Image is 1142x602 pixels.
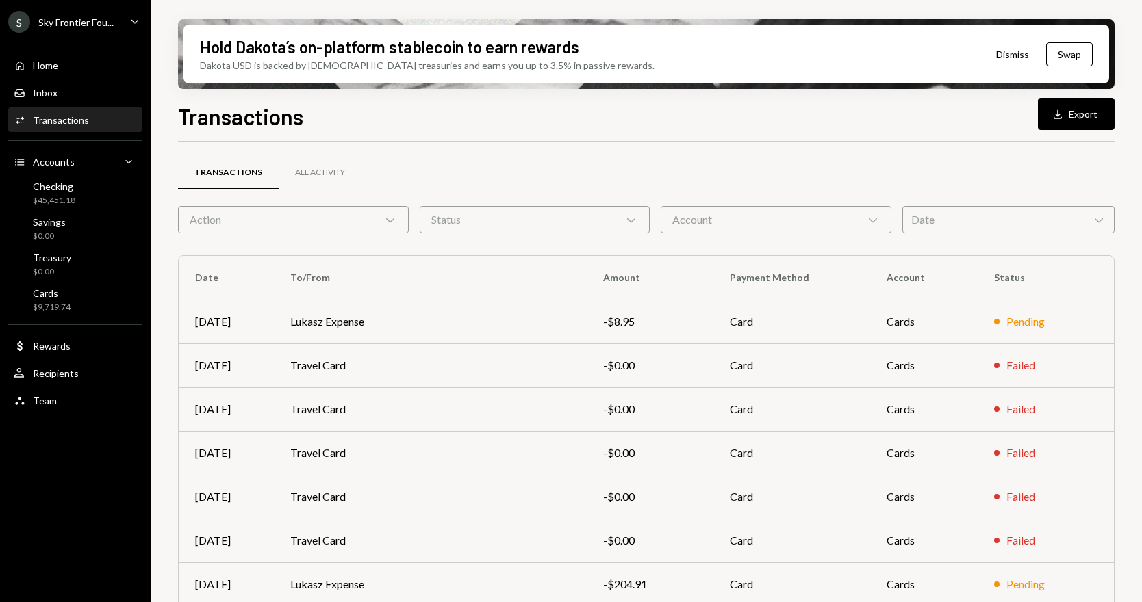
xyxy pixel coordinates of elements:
a: Checking$45,451.18 [8,176,142,209]
div: Transactions [33,114,89,126]
a: All Activity [279,155,361,190]
td: Cards [870,519,978,562]
div: $9,719.74 [33,302,71,313]
a: Treasury$0.00 [8,248,142,280]
h1: Transactions [178,103,303,130]
div: [DATE] [195,401,257,417]
div: Failed [1006,532,1035,549]
div: -$204.91 [603,576,697,592]
th: Amount [587,256,713,300]
div: Failed [1006,488,1035,505]
td: Cards [870,431,978,475]
a: Team [8,388,142,413]
div: $0.00 [33,266,71,278]
div: Failed [1006,445,1035,461]
div: $45,451.18 [33,195,75,207]
div: $0.00 [33,231,66,242]
div: [DATE] [195,313,257,330]
td: Card [713,343,870,387]
div: -$0.00 [603,357,697,374]
div: Rewards [33,340,71,352]
div: [DATE] [195,576,257,592]
div: Savings [33,216,66,228]
div: Failed [1006,401,1035,417]
div: [DATE] [195,488,257,505]
div: Failed [1006,357,1035,374]
div: Date [902,206,1115,233]
td: Card [713,300,870,343]
div: [DATE] [195,445,257,461]
div: Sky Frontier Fou... [38,16,114,28]
td: Cards [870,475,978,519]
div: Checking [33,181,75,192]
a: Recipients [8,361,142,385]
a: Home [8,53,142,77]
div: Hold Dakota’s on-platform stablecoin to earn rewards [200,36,579,58]
div: [DATE] [195,357,257,374]
div: -$0.00 [603,532,697,549]
div: Dakota USD is backed by [DEMOGRAPHIC_DATA] treasuries and earns you up to 3.5% in passive rewards. [200,58,655,73]
div: -$0.00 [603,401,697,417]
td: Cards [870,387,978,431]
button: Dismiss [979,38,1046,70]
div: -$0.00 [603,445,697,461]
div: Action [178,206,409,233]
div: -$0.00 [603,488,697,505]
a: Savings$0.00 [8,212,142,245]
div: Pending [1006,576,1045,592]
div: Inbox [33,87,58,99]
th: Payment Method [713,256,870,300]
div: [DATE] [195,532,257,549]
td: Cards [870,300,978,343]
td: Travel Card [274,343,587,387]
div: All Activity [295,167,345,179]
div: Account [661,206,891,233]
div: Status [420,206,650,233]
td: Travel Card [274,431,587,475]
td: Card [713,475,870,519]
div: Treasury [33,252,71,263]
div: Team [33,395,57,406]
td: Card [713,387,870,431]
td: Travel Card [274,519,587,562]
a: Cards$9,719.74 [8,283,142,316]
button: Swap [1046,42,1093,66]
td: Cards [870,343,978,387]
td: Travel Card [274,475,587,519]
a: Inbox [8,80,142,105]
td: Card [713,519,870,562]
a: Transactions [178,155,279,190]
div: -$8.95 [603,313,697,330]
td: Travel Card [274,387,587,431]
button: Export [1038,98,1115,130]
td: Lukasz Expense [274,300,587,343]
a: Rewards [8,333,142,358]
a: Accounts [8,149,142,174]
div: Cards [33,287,71,299]
div: S [8,11,30,33]
th: Status [978,256,1114,300]
div: Accounts [33,156,75,168]
th: Date [179,256,274,300]
div: Pending [1006,313,1045,330]
div: Transactions [194,167,262,179]
div: Home [33,60,58,71]
div: Recipients [33,367,79,379]
th: To/From [274,256,587,300]
th: Account [870,256,978,300]
a: Transactions [8,107,142,132]
td: Card [713,431,870,475]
